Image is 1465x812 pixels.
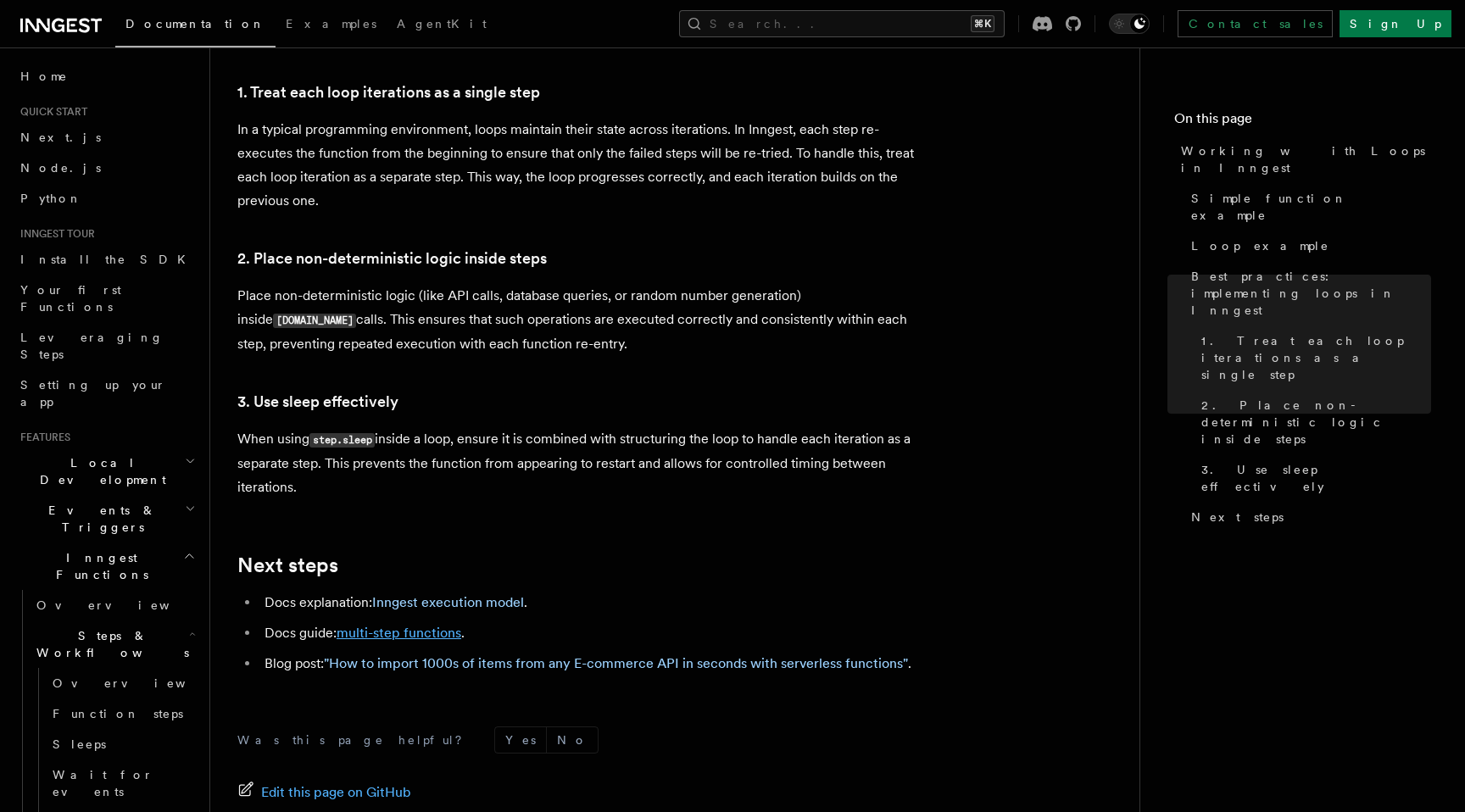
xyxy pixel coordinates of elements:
a: Contact sales [1178,10,1333,37]
span: Install the SDK [20,253,196,266]
a: Simple function example [1184,183,1431,231]
span: Overview [36,598,211,612]
span: Function steps [53,707,183,720]
span: Setting up your app [20,378,166,409]
a: Node.js [14,153,199,183]
h4: On this page [1174,108,1431,136]
button: Yes [495,727,546,753]
li: Blog post: . [259,652,916,676]
a: Overview [30,590,199,620]
a: Next steps [237,553,338,577]
button: Toggle dark mode [1109,14,1150,34]
p: In a typical programming environment, loops maintain their state across iterations. In Inngest, e... [237,118,916,213]
a: 1. Treat each loop iterations as a single step [237,81,540,104]
button: Steps & Workflows [30,620,199,668]
kbd: ⌘K [971,15,994,32]
a: Next steps [1184,502,1431,532]
a: Edit this page on GitHub [237,781,411,804]
a: "How to import 1000s of items from any E-commerce API in seconds with serverless functions" [324,655,908,671]
span: Features [14,431,70,444]
p: When using inside a loop, ensure it is combined with structuring the loop to handle each iteratio... [237,427,916,499]
span: Wait for events [53,768,153,798]
span: 2. Place non-deterministic logic inside steps [1201,397,1431,448]
a: AgentKit [387,5,497,46]
a: Inngest execution model [372,594,524,610]
span: Inngest Functions [14,549,183,583]
span: Node.js [20,161,101,175]
span: Loop example [1191,237,1329,254]
span: Best practices: implementing loops in Inngest [1191,268,1431,319]
code: [DOMAIN_NAME] [273,314,356,328]
span: Steps & Workflows [30,627,189,661]
a: Python [14,183,199,214]
button: Search...⌘K [679,10,1005,37]
a: 1. Treat each loop iterations as a single step [1195,325,1431,390]
button: Events & Triggers [14,495,199,542]
a: multi-step functions [337,625,461,641]
span: Events & Triggers [14,502,185,536]
span: Next.js [20,131,101,144]
p: Place non-deterministic logic (like API calls, database queries, or random number generation) ins... [237,284,916,356]
p: Was this page helpful? [237,731,474,748]
a: Your first Functions [14,275,199,322]
a: Loop example [1184,231,1431,261]
a: Best practices: implementing loops in Inngest [1184,261,1431,325]
span: Documentation [125,17,265,31]
a: Leveraging Steps [14,322,199,370]
span: 1. Treat each loop iterations as a single step [1201,332,1431,383]
a: 2. Place non-deterministic logic inside steps [237,247,547,270]
a: 3. Use sleep effectively [237,390,398,414]
span: Quick start [14,105,87,119]
span: Python [20,192,82,205]
a: Wait for events [46,759,199,807]
a: Home [14,61,199,92]
span: Your first Functions [20,283,121,314]
span: Working with Loops in Inngest [1181,142,1431,176]
a: Function steps [46,698,199,729]
li: Docs explanation: . [259,591,916,615]
code: step.sleep [309,433,375,448]
a: 3. Use sleep effectively [1195,454,1431,502]
span: Examples [286,17,376,31]
a: 2. Place non-deterministic logic inside steps [1195,390,1431,454]
span: Local Development [14,454,185,488]
a: Documentation [115,5,276,47]
a: Setting up your app [14,370,199,417]
a: Examples [276,5,387,46]
span: Next steps [1191,509,1284,526]
a: Overview [46,668,199,698]
button: Local Development [14,448,199,495]
a: Working with Loops in Inngest [1174,136,1431,183]
span: Simple function example [1191,190,1431,224]
span: Edit this page on GitHub [261,781,411,804]
a: Sign Up [1340,10,1451,37]
span: Overview [53,676,227,690]
li: Docs guide: . [259,621,916,645]
button: No [547,727,598,753]
span: Inngest tour [14,227,95,241]
button: Inngest Functions [14,542,199,590]
span: Home [20,68,68,85]
span: Leveraging Steps [20,331,164,361]
a: Next.js [14,122,199,153]
a: Sleeps [46,729,199,759]
a: Install the SDK [14,244,199,275]
span: 3. Use sleep effectively [1201,461,1431,495]
span: AgentKit [397,17,487,31]
span: Sleeps [53,737,106,751]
